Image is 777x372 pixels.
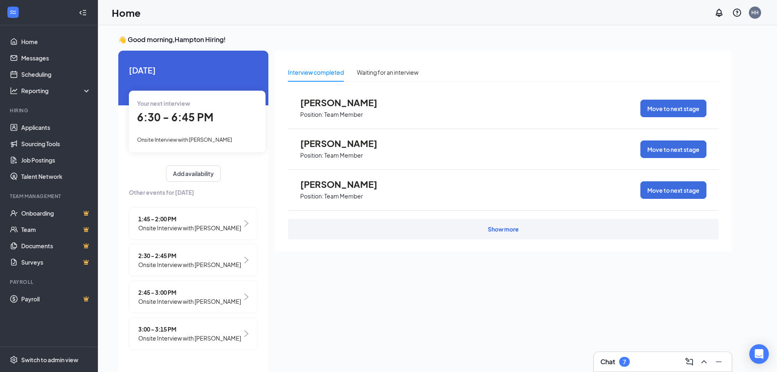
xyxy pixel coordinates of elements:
h3: Chat [600,357,615,366]
h1: Home [112,6,141,20]
svg: Notifications [714,8,724,18]
span: 2:30 - 2:45 PM [138,251,241,260]
span: 2:45 - 3:00 PM [138,288,241,297]
span: Onsite Interview with [PERSON_NAME] [138,260,241,269]
svg: Minimize [714,357,724,367]
a: Job Postings [21,152,91,168]
a: SurveysCrown [21,254,91,270]
a: DocumentsCrown [21,238,91,254]
svg: WorkstreamLogo [9,8,17,16]
span: Other events for [DATE] [129,188,258,197]
svg: Collapse [79,9,87,17]
svg: ComposeMessage [684,357,694,367]
a: TeamCrown [21,221,91,238]
span: Onsite Interview with [PERSON_NAME] [138,334,241,343]
a: Applicants [21,119,91,136]
div: Hiring [10,107,89,114]
button: Move to next stage [640,181,706,199]
svg: ChevronUp [699,357,709,367]
button: Minimize [712,355,725,368]
a: Scheduling [21,66,91,82]
span: Onsite Interview with [PERSON_NAME] [137,136,232,143]
div: Show more [488,225,519,233]
div: Interview completed [288,68,344,77]
span: [DATE] [129,64,258,76]
p: Position: [300,151,323,159]
button: ChevronUp [697,355,711,368]
span: 1:45 - 2:00 PM [138,214,241,223]
span: Onsite Interview with [PERSON_NAME] [138,223,241,232]
button: Move to next stage [640,140,706,158]
svg: QuestionInfo [732,8,742,18]
span: Onsite Interview with [PERSON_NAME] [138,297,241,306]
span: [PERSON_NAME] [300,97,390,108]
p: Position: [300,111,323,118]
div: 7 [623,359,626,365]
div: Waiting for an interview [357,68,418,77]
button: Add availability [166,165,221,182]
p: Team Member [324,192,363,200]
span: [PERSON_NAME] [300,138,390,149]
div: Payroll [10,278,89,285]
p: Team Member [324,151,363,159]
a: Talent Network [21,168,91,185]
a: OnboardingCrown [21,205,91,221]
a: PayrollCrown [21,291,91,307]
div: Switch to admin view [21,356,78,364]
a: Sourcing Tools [21,136,91,152]
svg: Settings [10,356,18,364]
div: HH [751,9,759,16]
h3: 👋 Good morning, Hampton Hiring ! [118,35,732,44]
span: 3:00 - 3:15 PM [138,325,241,334]
a: Home [21,33,91,50]
a: Messages [21,50,91,66]
button: ComposeMessage [683,355,696,368]
div: Team Management [10,193,89,200]
button: Move to next stage [640,100,706,117]
div: Open Intercom Messenger [749,344,769,364]
svg: Analysis [10,87,18,95]
p: Position: [300,192,323,200]
div: Reporting [21,87,91,95]
p: Team Member [324,111,363,118]
span: Your next interview [137,100,190,107]
span: 6:30 - 6:45 PM [137,110,213,124]
span: [PERSON_NAME] [300,179,390,189]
